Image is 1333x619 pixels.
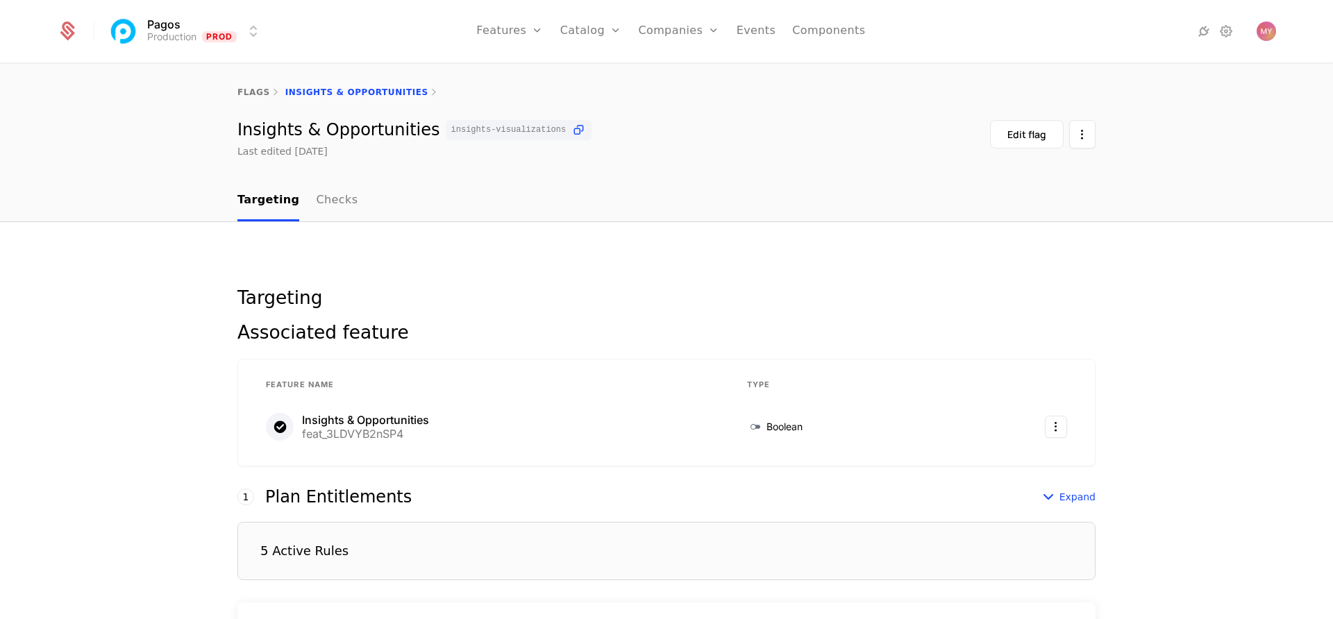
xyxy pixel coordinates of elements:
[249,371,730,400] th: Feature Name
[302,428,429,439] div: feat_3LDVYB2nSP4
[1257,22,1276,41] button: Open user button
[451,126,567,134] span: insights-visualizations
[1045,416,1067,438] button: Select action
[202,31,237,42] span: Prod
[147,30,196,44] div: Production
[260,545,349,557] div: 5 Active Rules
[1007,128,1046,142] div: Edit flag
[237,180,1096,221] nav: Main
[237,144,328,158] div: Last edited [DATE]
[990,120,1064,149] button: Edit flag
[1059,490,1096,504] span: Expand
[1196,23,1212,40] a: Integrations
[237,87,270,97] a: flags
[1069,120,1096,149] button: Select action
[237,180,358,221] ul: Choose Sub Page
[237,323,1096,341] div: Associated feature
[730,371,948,400] th: Type
[237,289,1096,307] div: Targeting
[302,414,429,425] div: Insights & Opportunities
[237,120,592,140] div: Insights & Opportunities
[1257,22,1276,41] img: Max Yefimovich
[316,180,358,221] a: Checks
[107,15,140,48] img: Pagos
[265,489,412,505] div: Plan Entitlements
[237,180,299,221] a: Targeting
[111,16,262,46] button: Select environment
[237,489,254,505] div: 1
[147,19,181,30] span: Pagos
[766,420,803,434] span: Boolean
[1218,23,1234,40] a: Settings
